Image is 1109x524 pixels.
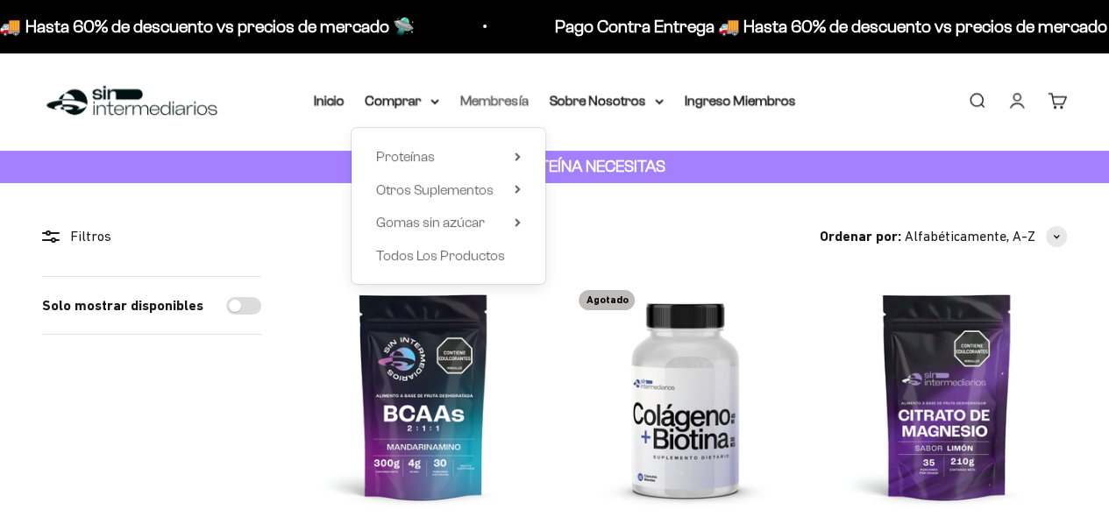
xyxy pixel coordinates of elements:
span: Gomas sin azúcar [376,215,485,230]
div: Filtros [42,225,261,248]
span: Ordenar por: [820,225,901,248]
a: Todos Los Productos [376,244,521,267]
summary: Proteínas [376,145,521,168]
button: Alfabéticamente, A-Z [905,225,1067,248]
span: Proteínas [376,149,435,164]
span: Alfabéticamente, A-Z [905,225,1035,248]
span: Otros Suplementos [376,182,494,197]
summary: Comprar [366,89,439,112]
a: Ingreso Miembros [685,93,796,108]
strong: CUANTA PROTEÍNA NECESITAS [444,157,665,175]
label: Solo mostrar disponibles [42,294,203,317]
a: Inicio [314,93,345,108]
summary: Sobre Nosotros [550,89,664,112]
summary: Gomas sin azúcar [376,211,521,234]
span: Todos Los Productos [376,248,505,263]
a: Membresía [460,93,529,108]
summary: Otros Suplementos [376,179,521,202]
